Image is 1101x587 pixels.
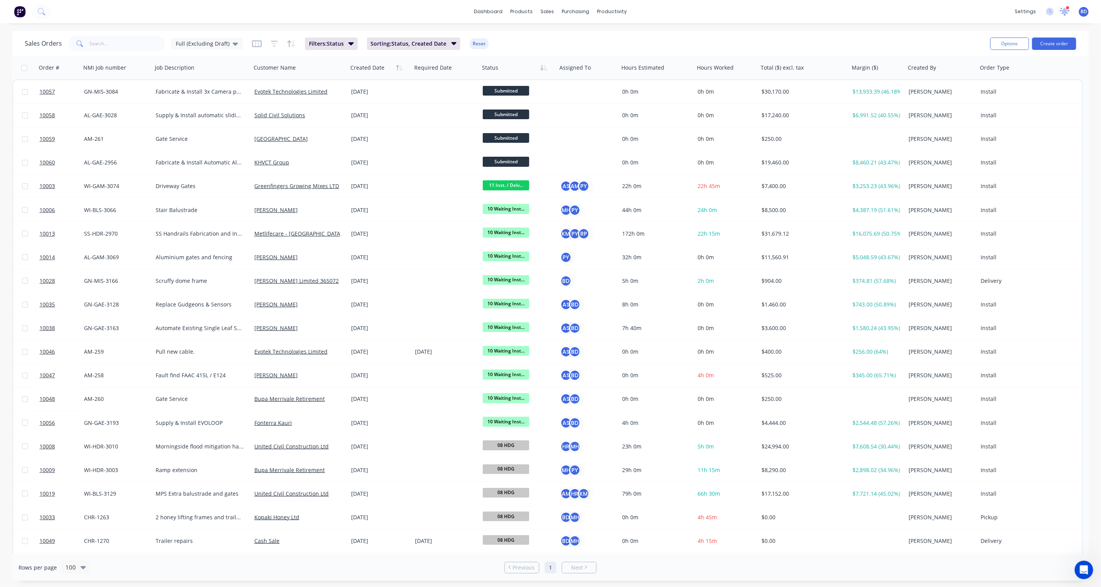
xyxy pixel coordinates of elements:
[39,159,55,166] span: 10060
[7,237,148,250] textarea: Message…
[578,180,590,192] div: PY
[981,230,1028,238] div: Install
[6,46,149,64] div: Maricar says…
[254,206,298,214] a: [PERSON_NAME]
[560,346,572,358] div: AS
[980,64,1009,72] div: Order Type
[698,253,714,261] span: 0h 0m
[254,111,305,119] a: Solid Civil Solutions
[560,535,581,547] button: BDMH
[559,64,591,72] div: Assigned To
[84,135,146,143] div: AM-261
[981,348,1028,356] div: Install
[698,348,714,355] span: 0h 0m
[761,88,842,96] div: $30,170.00
[39,175,84,198] a: 10003
[39,182,55,190] span: 10003
[560,512,572,523] div: BD
[622,277,688,285] div: 5h 0m
[254,182,339,190] a: Greenfingers Growing Mixes LTD
[569,393,581,405] div: BD
[483,228,529,237] span: 10 Waiting Inst...
[39,253,55,261] span: 10014
[84,324,146,332] div: GN-GAE-3163
[254,159,289,166] a: KHVCT Group
[351,277,409,285] div: [DATE]
[621,64,664,72] div: Hours Estimated
[761,253,842,261] div: $11,560.91
[28,110,149,134] div: 10007, but this is not the only one. but you will see what i am talking about
[761,348,842,356] div: $400.00
[569,441,581,452] div: MH
[981,135,1028,143] div: Install
[176,39,230,48] span: Full (Excluding Draft)
[84,230,146,238] div: SS-HDR-2970
[6,141,149,225] div: Maricar says…
[39,529,84,553] a: 10049
[560,488,572,500] div: AM
[852,253,900,261] div: $5,048.59 (43.67%)
[38,10,75,17] p: Active 12h ago
[35,48,43,55] img: Profile image for Maricar
[560,299,581,310] button: ASBD
[39,443,55,450] span: 10008
[569,322,581,334] div: BD
[622,348,688,356] div: 0h 0m
[39,293,84,316] a: 10035
[351,111,409,119] div: [DATE]
[761,111,842,119] div: $17,240.00
[39,269,84,293] a: 10028
[560,275,572,287] button: BD
[560,464,572,476] div: MH
[84,206,146,214] div: WI-BLS-3066
[560,370,572,381] div: AS
[39,435,84,458] a: 10008
[569,299,581,310] div: BD
[84,182,146,190] div: WI-GAM-3074
[569,512,581,523] div: MH
[622,135,688,143] div: 0h 0m
[483,370,529,379] span: 10 Waiting Inst...
[39,230,55,238] span: 10013
[909,88,971,96] div: [PERSON_NAME]
[39,490,55,498] span: 10019
[39,80,84,103] a: 10057
[698,324,714,332] span: 0h 0m
[698,206,717,214] span: 24h 0m
[560,393,572,405] div: AS
[560,322,581,334] button: ASBD
[34,115,142,130] div: 10007, but this is not the only one. but you will see what i am talking about
[560,204,572,216] div: MH
[84,159,146,166] div: AL-GAE-2956
[909,206,971,214] div: [PERSON_NAME]
[698,277,714,284] span: 2h 0m
[351,348,409,356] div: [DATE]
[560,204,581,216] button: MHPY
[560,322,572,334] div: AS
[569,370,581,381] div: BD
[560,370,581,381] button: ASBD
[483,204,529,214] span: 10 Waiting Inst...
[309,40,344,48] span: Filters: Status
[537,6,558,17] div: sales
[990,38,1029,50] button: Options
[39,111,55,119] span: 10058
[351,88,409,96] div: [DATE]
[39,513,55,521] span: 10033
[254,371,298,379] a: [PERSON_NAME]
[981,111,1028,119] div: Install
[5,3,20,18] button: go back
[39,104,84,127] a: 10058
[84,88,146,96] div: GN-MIS-3084
[351,182,409,190] div: [DATE]
[254,135,308,142] a: [GEOGRAPHIC_DATA]
[560,512,581,523] button: BDMH
[909,301,971,308] div: [PERSON_NAME]
[12,212,55,217] div: Maricar • 15h ago
[254,324,298,332] a: [PERSON_NAME]
[622,88,688,96] div: 0h 0m
[761,64,804,72] div: Total ($) excl. tax
[761,159,842,166] div: $19,460.00
[470,6,507,17] a: dashboard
